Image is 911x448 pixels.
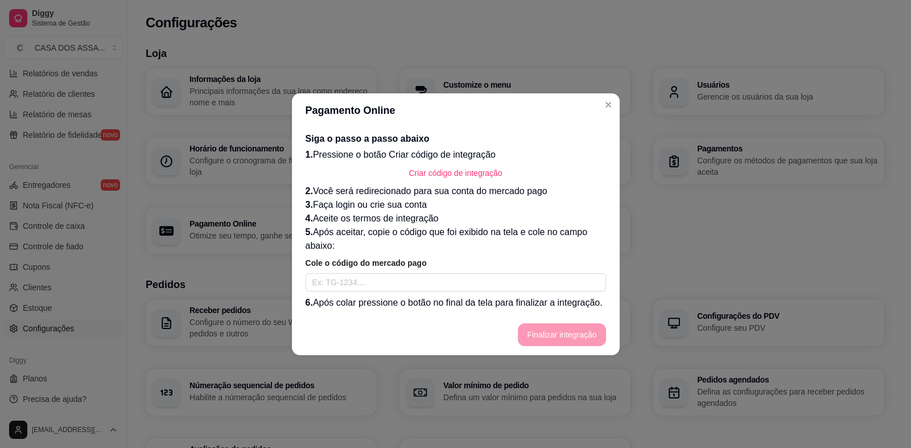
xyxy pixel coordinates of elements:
span: 1. [306,150,313,159]
span: 5. [306,227,313,237]
article: Cole o código do mercado pago [306,257,606,269]
p: Pressione o botão Criar código de integração [306,148,606,162]
p: Aceite os termos de integração [306,212,606,225]
p: Você será redirecionado para sua conta do mercado pago [306,184,606,198]
p: Faça login ou crie sua conta [306,198,606,212]
span: 2. [306,186,313,196]
button: Criar código de integração [399,162,511,184]
header: Pagamento Online [292,93,620,128]
span: 6. [306,298,313,307]
a: Criar código de integração [306,162,606,184]
h2: Siga o passo a passo abaixo [306,132,606,146]
input: Ex: TG-1234.... [306,273,606,291]
button: Close [599,96,617,114]
span: 4. [306,213,313,223]
p: Após aceitar, copie o código que foi exibido na tela e cole no campo abaixo: [306,225,606,253]
p: Após colar pressione o botão no final da tela para finalizar a integração. [306,296,606,310]
span: 3. [306,200,313,209]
